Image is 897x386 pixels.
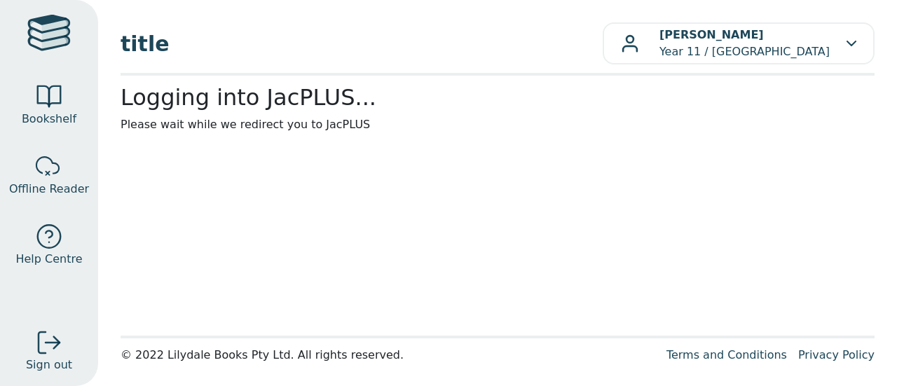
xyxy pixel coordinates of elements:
span: Sign out [26,357,72,373]
span: title [121,28,603,60]
b: [PERSON_NAME] [659,28,764,41]
h2: Logging into JacPLUS... [121,84,875,111]
span: Offline Reader [9,181,89,198]
span: Help Centre [15,251,82,268]
a: Terms and Conditions [666,348,787,361]
p: Please wait while we redirect you to JacPLUS [121,116,875,133]
button: [PERSON_NAME]Year 11 / [GEOGRAPHIC_DATA] [603,22,875,64]
a: Privacy Policy [798,348,875,361]
p: Year 11 / [GEOGRAPHIC_DATA] [659,27,830,60]
div: © 2022 Lilydale Books Pty Ltd. All rights reserved. [121,347,655,364]
span: Bookshelf [22,111,76,127]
